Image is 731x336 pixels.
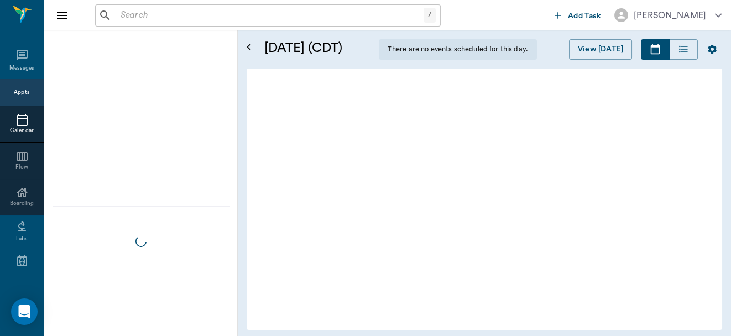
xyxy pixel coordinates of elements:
[242,26,255,69] button: Open calendar
[605,5,730,25] button: [PERSON_NAME]
[116,8,424,23] input: Search
[16,235,28,243] div: Labs
[424,8,436,23] div: /
[569,39,632,60] button: View [DATE]
[14,88,29,97] div: Appts
[550,5,605,25] button: Add Task
[51,4,73,27] button: Close drawer
[9,64,35,72] div: Messages
[634,9,706,22] div: [PERSON_NAME]
[379,39,537,60] div: There are no events scheduled for this day.
[11,298,38,325] div: Open Intercom Messenger
[264,39,370,57] h5: [DATE] (CDT)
